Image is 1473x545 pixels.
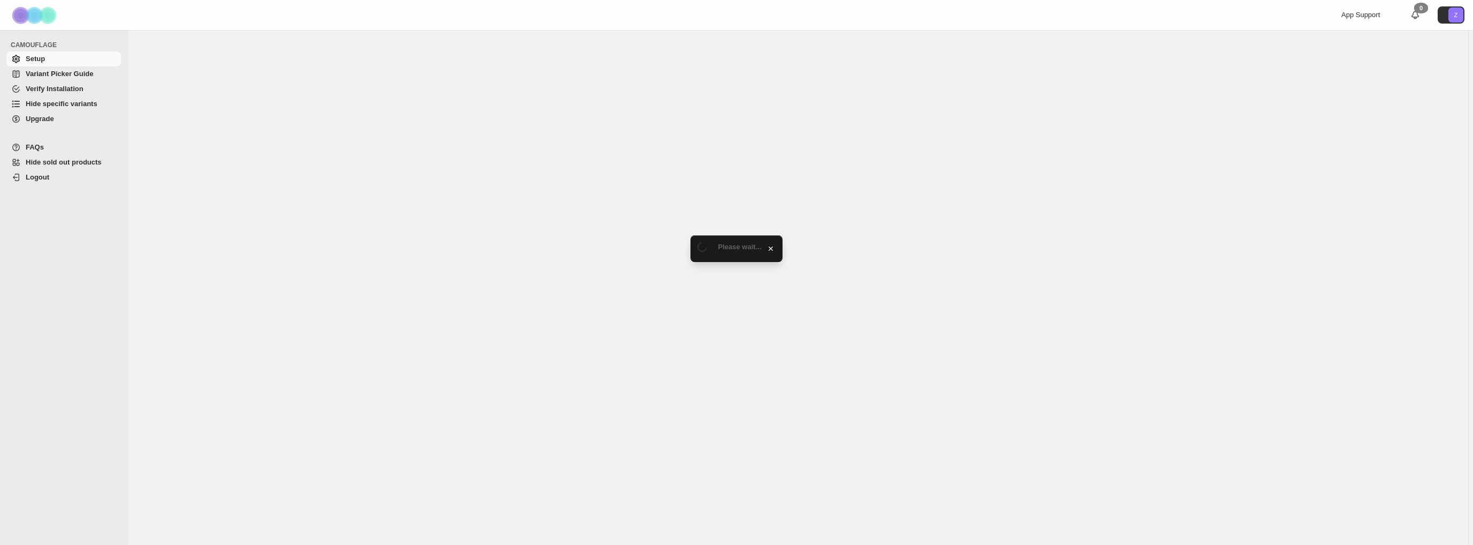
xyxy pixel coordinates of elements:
[26,55,45,63] span: Setup
[26,115,54,123] span: Upgrade
[6,140,121,155] a: FAQs
[26,85,83,93] span: Verify Installation
[9,1,62,30] img: Camouflage
[718,243,762,251] span: Please wait...
[26,100,97,108] span: Hide specific variants
[1448,8,1463,23] span: Avatar with initials Z
[26,173,49,181] span: Logout
[1414,3,1428,13] div: 0
[1341,11,1380,19] span: App Support
[6,66,121,81] a: Variant Picker Guide
[1454,12,1458,18] text: Z
[26,143,44,151] span: FAQs
[1410,10,1421,20] a: 0
[6,51,121,66] a: Setup
[6,96,121,111] a: Hide specific variants
[6,155,121,170] a: Hide sold out products
[11,41,123,49] span: CAMOUFLAGE
[6,81,121,96] a: Verify Installation
[6,111,121,126] a: Upgrade
[1438,6,1464,24] button: Avatar with initials Z
[6,170,121,185] a: Logout
[26,158,102,166] span: Hide sold out products
[26,70,93,78] span: Variant Picker Guide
